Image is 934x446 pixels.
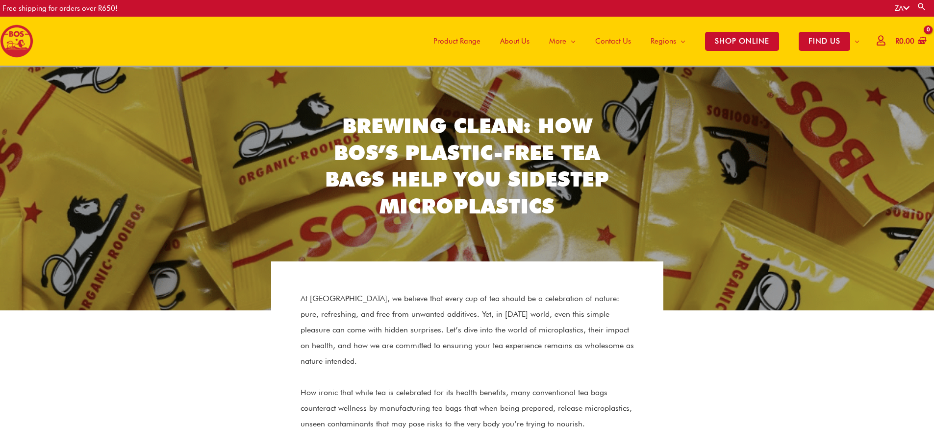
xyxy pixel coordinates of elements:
h2: Brewing Clean: How BOS’s plastic-free tea bags help you sidestep microplastics [325,113,609,219]
a: Contact Us [585,17,641,66]
nav: Site Navigation [416,17,869,66]
a: View Shopping Cart, empty [893,30,927,52]
span: FIND US [799,32,850,51]
a: More [539,17,585,66]
p: At [GEOGRAPHIC_DATA], we believe that every cup of tea should be a celebration of nature: pure, r... [301,291,634,432]
span: Product Range [433,26,480,56]
a: About Us [490,17,539,66]
a: Product Range [424,17,490,66]
a: Regions [641,17,695,66]
span: SHOP ONLINE [705,32,779,51]
bdi: 0.00 [895,37,914,46]
a: ZA [895,4,909,13]
span: About Us [500,26,530,56]
a: SHOP ONLINE [695,17,789,66]
span: Contact Us [595,26,631,56]
span: More [549,26,566,56]
a: Search button [917,2,927,11]
span: R [895,37,899,46]
span: Regions [651,26,676,56]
